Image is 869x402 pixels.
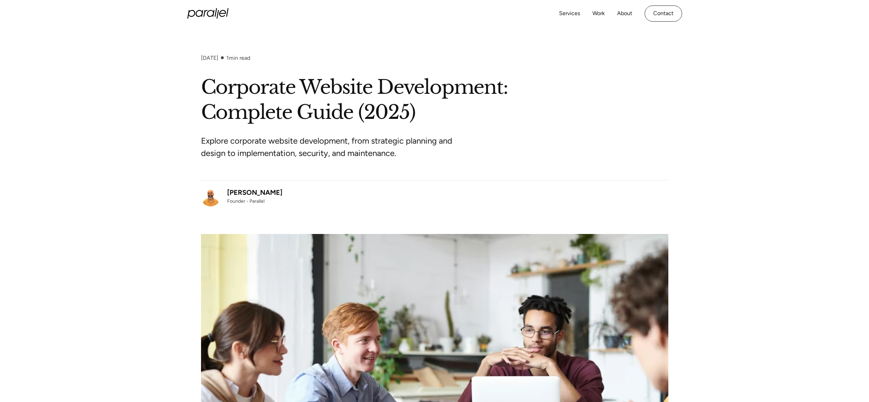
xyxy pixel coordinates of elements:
span: 1 [226,55,229,61]
a: Contact [645,5,682,22]
p: Explore corporate website development, from strategic planning and design to implementation, secu... [201,135,459,159]
a: Services [559,9,580,19]
a: home [187,8,229,19]
a: About [617,9,632,19]
div: [DATE] [201,55,218,61]
div: min read [226,55,250,61]
div: [PERSON_NAME] [227,187,282,198]
a: [PERSON_NAME]Founder - Parallel [201,187,282,206]
h1: Corporate Website Development: Complete Guide (2025) [201,75,668,125]
img: Robin Dhanwani [201,187,220,206]
div: Founder - Parallel [227,198,282,205]
a: Work [592,9,605,19]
